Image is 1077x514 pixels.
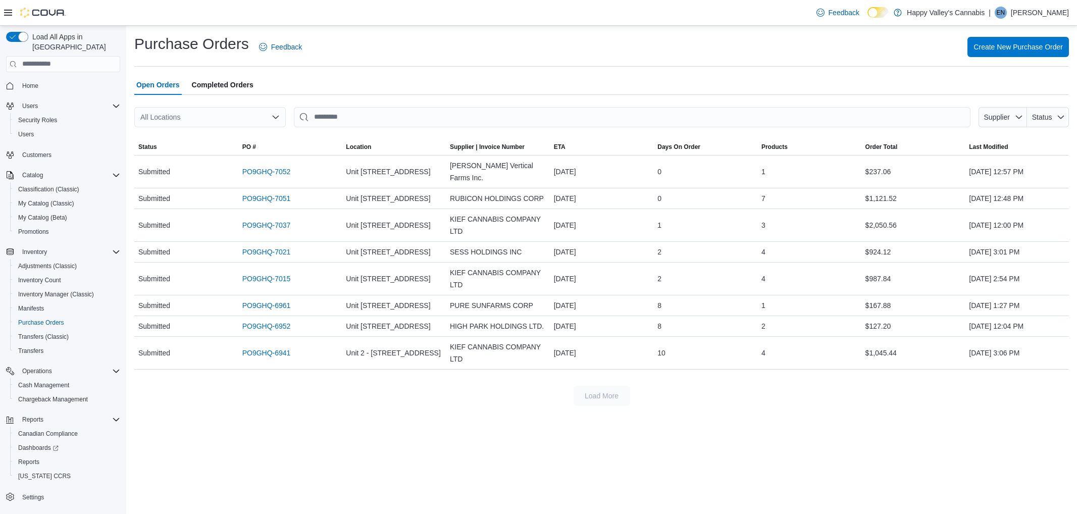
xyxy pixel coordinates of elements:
a: PO9GHQ-6941 [242,347,291,359]
span: Submitted [138,246,170,258]
a: Security Roles [14,114,61,126]
a: Transfers (Classic) [14,331,73,343]
div: [DATE] 3:01 PM [965,242,1069,262]
span: 1 [761,166,765,178]
button: Canadian Compliance [10,427,124,441]
span: Classification (Classic) [14,183,120,195]
a: PO9GHQ-6961 [242,299,291,312]
span: 2 [761,320,765,332]
p: Happy Valley's Cannabis [907,7,985,19]
span: PO # [242,143,256,151]
div: [DATE] 12:57 PM [965,162,1069,182]
a: PO9GHQ-7021 [242,246,291,258]
a: Classification (Classic) [14,183,83,195]
span: Unit [STREET_ADDRESS] [346,273,430,285]
span: Unit [STREET_ADDRESS] [346,299,430,312]
span: Promotions [18,228,49,236]
span: 8 [657,299,661,312]
div: [DATE] [550,162,654,182]
button: ETA [550,139,654,155]
div: $1,045.44 [861,343,965,363]
div: [DATE] [550,269,654,289]
button: Classification (Classic) [10,182,124,196]
div: PURE SUNFARMS CORP [446,295,550,316]
a: Adjustments (Classic) [14,260,81,272]
button: Load More [574,386,630,406]
span: Operations [22,367,52,375]
div: Location [346,143,371,151]
span: Customers [22,151,52,159]
div: [PERSON_NAME] Vertical Farms Inc. [446,156,550,188]
div: [DATE] [550,215,654,235]
button: Manifests [10,301,124,316]
div: [DATE] [550,188,654,209]
span: Manifests [18,304,44,313]
span: Inventory [18,246,120,258]
a: Dashboards [10,441,124,455]
span: Products [761,143,788,151]
button: Cash Management [10,378,124,392]
span: Transfers [18,347,43,355]
span: Submitted [138,273,170,285]
span: Manifests [14,302,120,315]
span: 7 [761,192,765,204]
span: ETA [554,143,566,151]
span: Washington CCRS [14,470,120,482]
span: Security Roles [18,116,57,124]
div: Ezra Nickel [995,7,1007,19]
span: Load All Apps in [GEOGRAPHIC_DATA] [28,32,120,52]
p: [PERSON_NAME] [1011,7,1069,19]
a: PO9GHQ-7051 [242,192,291,204]
button: Transfers (Classic) [10,330,124,344]
span: 10 [657,347,665,359]
span: Load More [585,391,619,401]
a: My Catalog (Classic) [14,197,78,210]
span: Submitted [138,219,170,231]
span: Reports [18,414,120,426]
span: Users [18,130,34,138]
span: Days On Order [657,143,700,151]
span: Adjustments (Classic) [14,260,120,272]
button: Inventory [2,245,124,259]
a: PO9GHQ-7037 [242,219,291,231]
div: $987.84 [861,269,965,289]
span: 4 [761,273,765,285]
span: Reports [22,416,43,424]
span: EN [997,7,1005,19]
div: KIEF CANNABIS COMPANY LTD [446,337,550,369]
span: Transfers [14,345,120,357]
a: [US_STATE] CCRS [14,470,75,482]
button: PO # [238,139,342,155]
span: 2 [657,246,661,258]
a: Inventory Manager (Classic) [14,288,98,300]
a: Dashboards [14,442,63,454]
div: $924.12 [861,242,965,262]
div: [DATE] 12:48 PM [965,188,1069,209]
button: Operations [18,365,56,377]
div: $167.88 [861,295,965,316]
span: Transfers (Classic) [14,331,120,343]
button: Catalog [18,169,47,181]
a: PO9GHQ-7015 [242,273,291,285]
a: Home [18,80,42,92]
a: Feedback [812,3,863,23]
div: KIEF CANNABIS COMPANY LTD [446,209,550,241]
a: Canadian Compliance [14,428,82,440]
button: Supplier [979,107,1027,127]
span: Dashboards [18,444,59,452]
button: Home [2,78,124,93]
a: Chargeback Management [14,393,92,405]
a: Transfers [14,345,47,357]
span: Unit [STREET_ADDRESS] [346,320,430,332]
div: RUBICON HOLDINGS CORP [446,188,550,209]
span: Home [22,82,38,90]
span: Promotions [14,226,120,238]
span: Submitted [138,320,170,332]
span: Users [18,100,120,112]
span: Purchase Orders [14,317,120,329]
span: Submitted [138,299,170,312]
a: PO9GHQ-7052 [242,166,291,178]
input: Dark Mode [867,7,889,18]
